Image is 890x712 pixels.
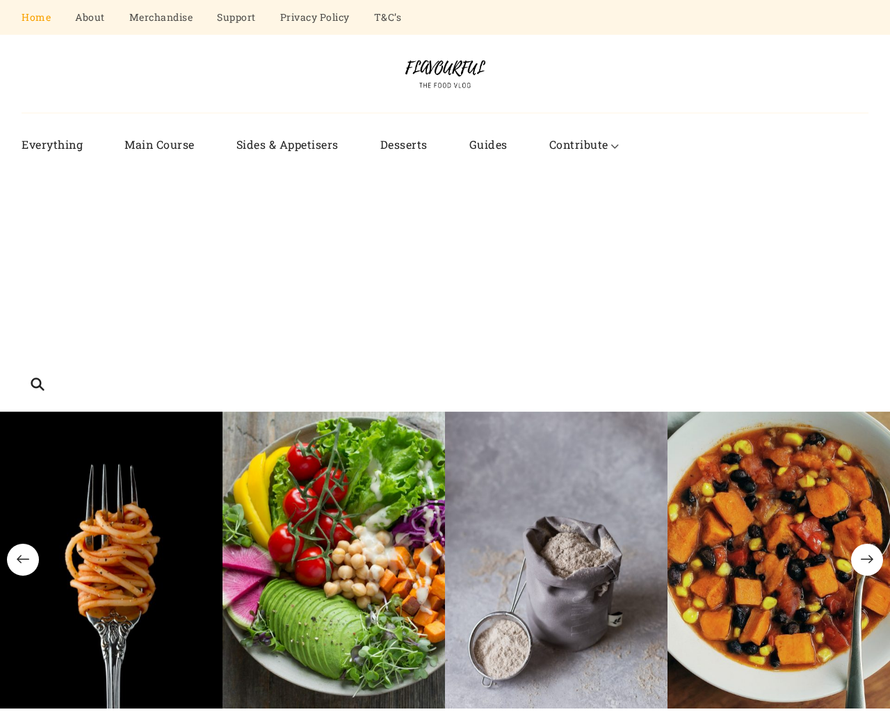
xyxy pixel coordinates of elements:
[667,412,890,709] img: Smoky Fiesta Soup: A Spicy Mexican-American Fusion Delight
[222,412,445,709] img: bowl of vegetable salads
[393,56,497,92] img: Flavourful
[445,412,667,709] img: stainless steel cup with brown powder
[359,127,448,163] a: Desserts
[448,127,528,163] a: Guides
[22,127,104,163] a: Everything
[216,127,359,163] a: Sides & Appetisers
[528,127,629,163] a: Contribute
[104,127,216,163] a: Main Course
